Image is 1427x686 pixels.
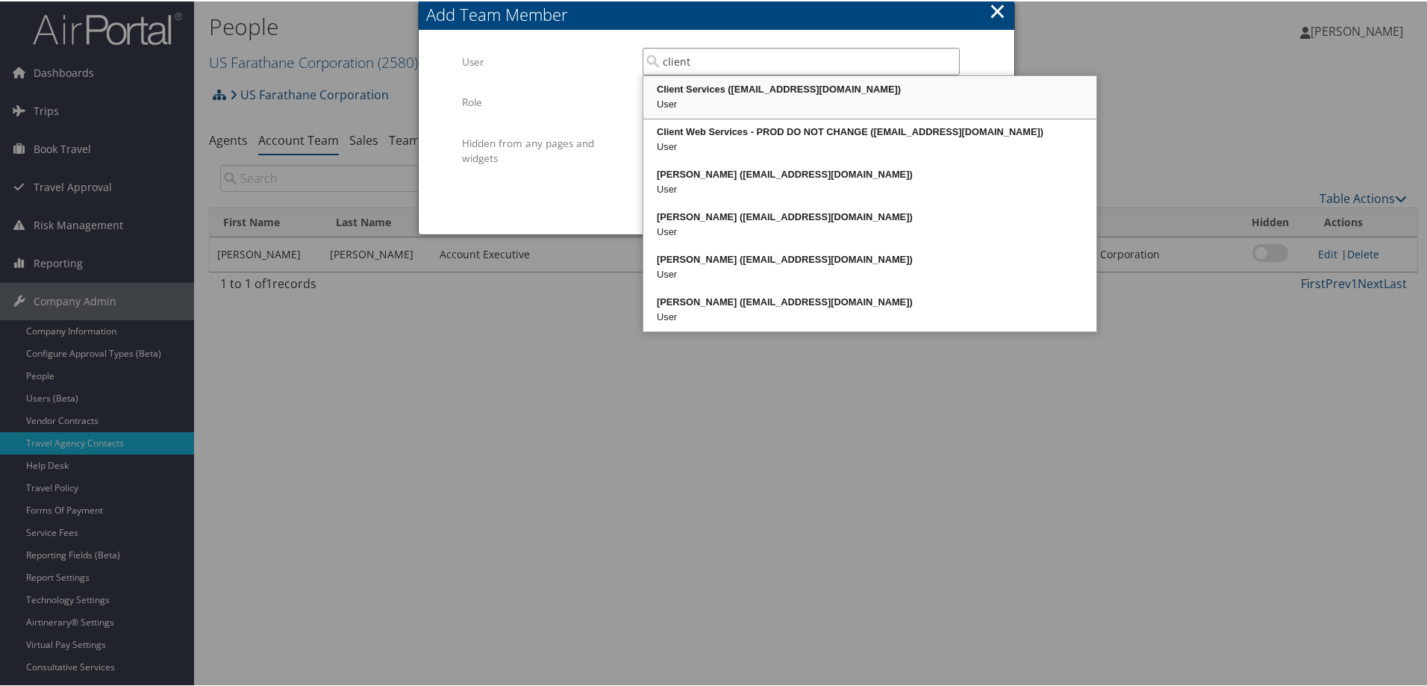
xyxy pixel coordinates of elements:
input: Search Users [643,46,960,74]
div: User [646,223,1094,238]
div: User [646,138,1094,153]
div: Client Services ([EMAIL_ADDRESS][DOMAIN_NAME]) [646,81,1094,96]
label: Role [462,87,631,115]
div: Add Team Member [426,1,1014,25]
div: User [646,181,1094,196]
label: Hidden from any pages and widgets [462,128,631,172]
div: User [646,96,1094,110]
div: [PERSON_NAME] ([EMAIL_ADDRESS][DOMAIN_NAME]) [646,251,1094,266]
div: Client Web Services - PROD DO NOT CHANGE ([EMAIL_ADDRESS][DOMAIN_NAME]) [646,123,1094,138]
div: [PERSON_NAME] ([EMAIL_ADDRESS][DOMAIN_NAME]) [646,166,1094,181]
div: User [646,308,1094,323]
div: User [646,266,1094,281]
label: User [462,46,631,75]
div: [PERSON_NAME] ([EMAIL_ADDRESS][DOMAIN_NAME]) [646,208,1094,223]
div: [PERSON_NAME] ([EMAIL_ADDRESS][DOMAIN_NAME]) [646,293,1094,308]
